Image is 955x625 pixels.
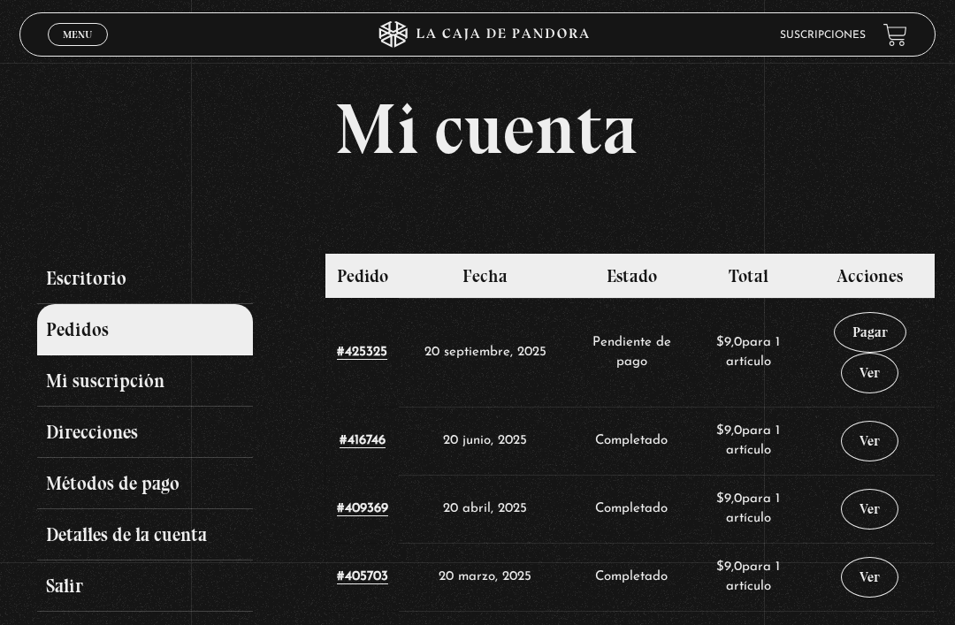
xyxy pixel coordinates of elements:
[337,502,388,516] a: Ver número del pedido 409369
[443,434,527,447] time: 20 junio, 2025
[37,253,253,304] a: Escritorio
[439,570,531,583] time: 20 marzo, 2025
[571,298,691,407] td: Pendiente de pago
[571,407,691,475] td: Completado
[571,475,691,543] td: Completado
[716,560,742,574] span: 9,0
[883,23,907,47] a: View your shopping cart
[716,492,724,506] span: $
[729,265,768,286] span: Total
[462,265,508,286] span: Fecha
[716,424,724,438] span: $
[716,424,742,438] span: 9,0
[340,434,386,448] a: Ver número del pedido 416746
[37,560,253,612] a: Salir
[841,557,898,598] a: Ver pedido 405703
[37,407,253,458] a: Direcciones
[37,304,253,355] a: Pedidos
[780,30,866,41] a: Suscripciones
[337,265,388,286] span: Pedido
[607,265,657,286] span: Estado
[691,407,805,475] td: para 1 artículo
[37,458,253,509] a: Métodos de pago
[424,346,546,359] time: 20 septiembre, 2025
[37,509,253,560] a: Detalles de la cuenta
[837,265,903,286] span: Acciones
[37,94,936,164] h1: Mi cuenta
[841,421,898,461] a: Ver pedido 416746
[841,489,898,530] a: Ver pedido 409369
[337,570,388,584] a: Ver número del pedido 405703
[716,560,724,574] span: $
[691,475,805,543] td: para 1 artículo
[691,298,805,407] td: para 1 artículo
[37,355,253,407] a: Mi suscripción
[691,543,805,611] td: para 1 artículo
[716,492,742,506] span: 9,0
[716,336,742,349] span: 9,0
[571,543,691,611] td: Completado
[834,312,906,353] a: Pagar el pedido 425325
[841,353,898,393] a: Ver pedido 425325
[63,29,92,40] span: Menu
[337,346,387,360] a: Ver número del pedido 425325
[37,253,307,612] nav: Páginas de cuenta
[443,502,527,515] time: 20 abril, 2025
[716,336,724,349] span: $
[57,44,99,57] span: Cerrar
